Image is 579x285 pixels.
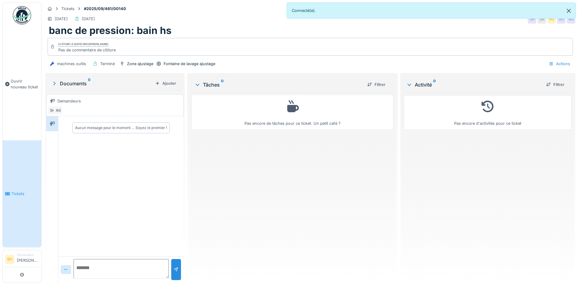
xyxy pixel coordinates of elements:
div: Pas de commentaire de clôture [58,47,116,53]
div: Actions [546,59,573,68]
sup: 0 [433,81,436,88]
sup: 0 [221,81,224,88]
button: Close [562,3,576,19]
div: Demandeurs [57,98,81,104]
div: Zone ajustage [127,61,153,67]
div: AG [54,106,63,115]
strong: #2025/09/461/00140 [81,6,128,12]
div: SH [528,15,536,24]
div: Filtrer [544,80,567,89]
div: Tâches [194,81,362,88]
span: Ouvrir nouveau ticket [11,78,39,90]
div: Terminé [100,61,115,67]
a: Tickets [3,140,41,247]
li: SH [5,255,14,264]
div: [DATE] [55,16,68,22]
div: Connecté(e). [287,2,576,19]
div: SH [537,15,546,24]
div: AG [567,15,575,24]
div: Fontaine de lavage ajustage [164,61,215,67]
a: Ouvrir nouveau ticket [3,28,41,140]
div: Pas encore de tâches pour ce ticket. Un petit café ? [196,98,389,126]
div: Filtrer [365,80,388,89]
div: SH [48,106,56,115]
div: Clôturé le [DATE] par [PERSON_NAME] [58,42,108,46]
img: Badge_color-CXgf-gQk.svg [13,6,31,24]
h1: banc de pression: bain hs [49,25,172,36]
div: AG [547,15,556,24]
div: Pas encore d'activités pour ce ticket [408,98,568,126]
div: Demandeur [17,253,39,257]
div: Ajouter [153,79,179,87]
div: machines outils [57,61,86,67]
div: Tickets [61,6,74,12]
sup: 0 [88,80,91,87]
div: Documents [51,80,153,87]
a: SH Demandeur[PERSON_NAME] [5,253,39,267]
div: AG [557,15,566,24]
li: [PERSON_NAME] [17,253,39,266]
div: [DATE] [82,16,95,22]
div: Aucun message pour le moment … Soyez le premier ! [75,125,167,131]
div: Activité [406,81,541,88]
span: Tickets [11,191,39,197]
